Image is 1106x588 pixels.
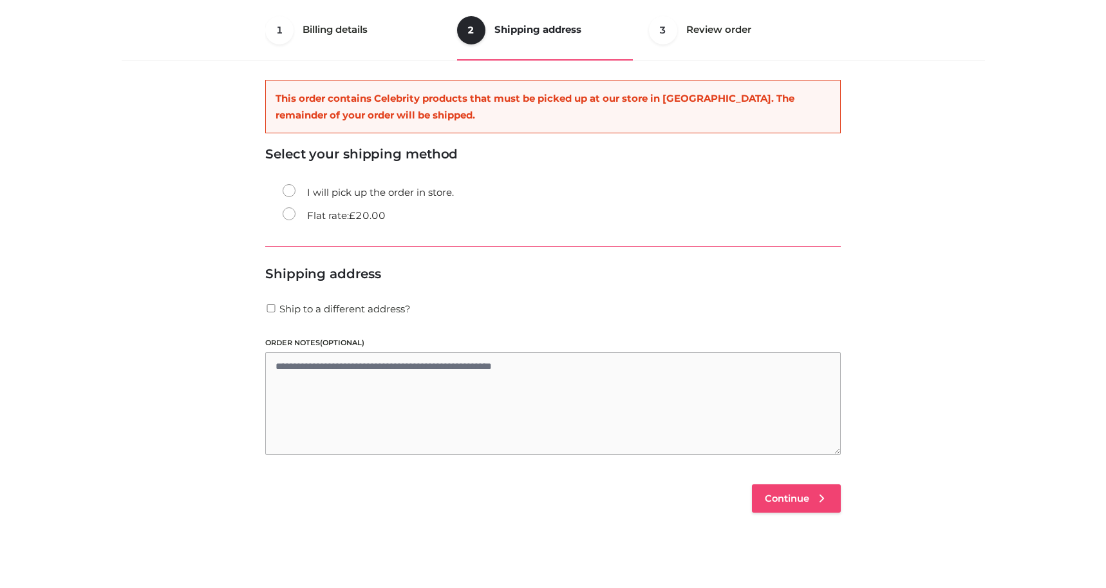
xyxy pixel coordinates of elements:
[349,209,386,222] bdi: 20.00
[752,484,841,513] a: Continue
[265,146,841,162] h3: Select your shipping method
[265,337,841,349] label: Order notes
[279,303,411,315] span: Ship to a different address?
[276,90,830,123] p: This order contains Celebrity products that must be picked up at our store in [GEOGRAPHIC_DATA]. ...
[349,209,355,222] span: £
[283,184,454,201] label: I will pick up the order in store.
[265,266,841,281] h3: Shipping address
[765,493,809,504] span: Continue
[320,338,364,347] span: (optional)
[265,304,277,312] input: Ship to a different address?
[283,207,386,224] label: Flat rate:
